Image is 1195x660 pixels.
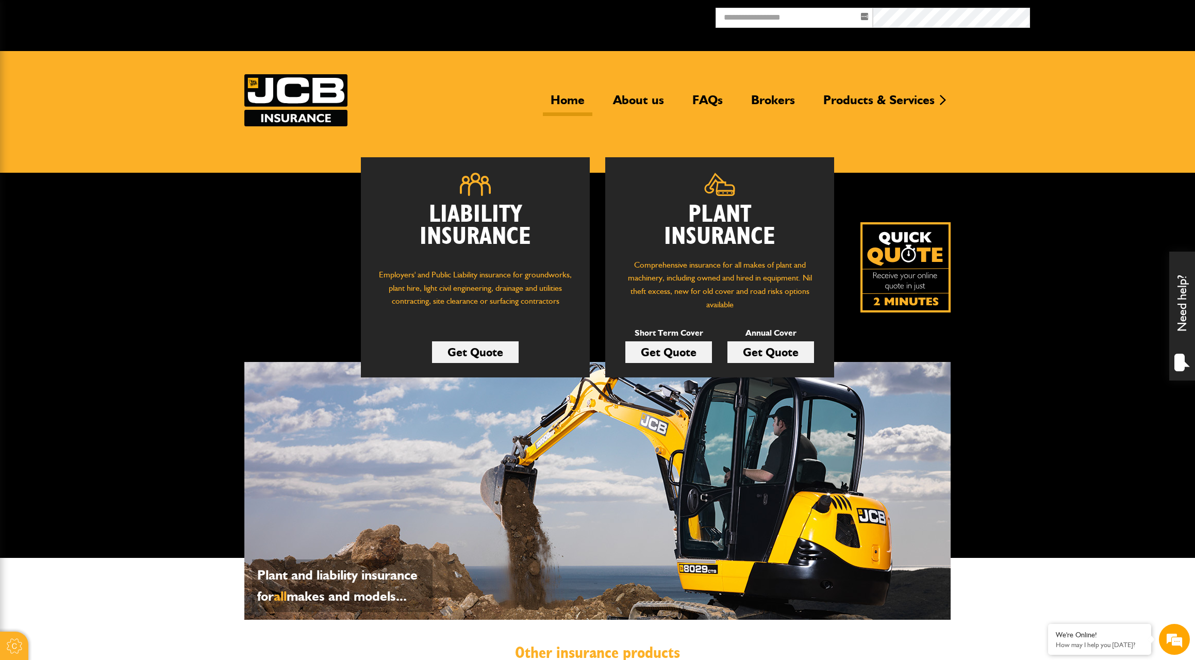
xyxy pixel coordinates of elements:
[274,588,287,604] span: all
[727,341,814,363] a: Get Quote
[625,341,712,363] a: Get Quote
[376,268,574,318] p: Employers' and Public Liability insurance for groundworks, plant hire, light civil engineering, d...
[727,326,814,340] p: Annual Cover
[860,222,951,312] a: Get your insurance quote isn just 2-minutes
[1030,8,1187,24] button: Broker Login
[621,258,819,311] p: Comprehensive insurance for all makes of plant and machinery, including owned and hired in equipm...
[860,222,951,312] img: Quick Quote
[605,92,672,116] a: About us
[743,92,803,116] a: Brokers
[543,92,592,116] a: Home
[625,326,712,340] p: Short Term Cover
[244,74,347,126] a: JCB Insurance Services
[1056,631,1143,639] div: We're Online!
[1056,641,1143,649] p: How may I help you today?
[1169,252,1195,381] div: Need help?
[816,92,942,116] a: Products & Services
[621,204,819,248] h2: Plant Insurance
[685,92,731,116] a: FAQs
[257,565,427,607] p: Plant and liability insurance for makes and models...
[376,204,574,258] h2: Liability Insurance
[432,341,519,363] a: Get Quote
[244,74,347,126] img: JCB Insurance Services logo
